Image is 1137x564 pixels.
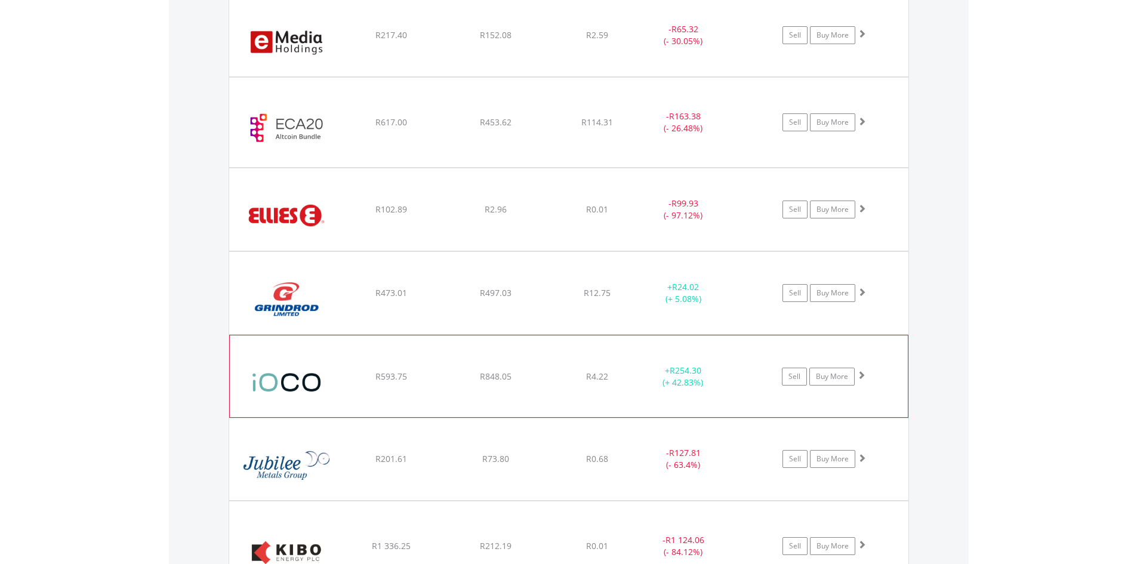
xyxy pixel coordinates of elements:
a: Sell [782,113,808,131]
span: R201.61 [375,453,407,464]
img: EQU.ZA.EMN.png [235,9,338,73]
span: R65.32 [671,23,698,35]
span: R99.93 [671,198,698,209]
span: R4.22 [586,371,608,382]
span: R497.03 [480,287,512,298]
span: R1 124.06 [665,534,704,545]
a: Buy More [810,201,855,218]
div: - (- 30.05%) [639,23,729,47]
span: R848.05 [480,371,512,382]
img: EQU.ZA.ELI.png [235,183,338,248]
a: Buy More [810,450,855,468]
div: + (+ 42.83%) [638,365,728,389]
span: R152.08 [480,29,512,41]
span: R0.01 [586,540,608,551]
a: Sell [782,284,808,302]
span: R254.30 [670,365,701,376]
a: Sell [782,537,808,555]
span: R1 336.25 [372,540,411,551]
img: EQU.ZA.JBL.png [235,433,338,497]
img: ECA20.EC.ECA20.png [235,93,338,164]
a: Buy More [810,284,855,302]
div: - (- 97.12%) [639,198,729,221]
div: - (- 26.48%) [639,110,729,134]
span: R2.96 [485,204,507,215]
span: R0.01 [586,204,608,215]
a: Buy More [810,26,855,44]
span: R102.89 [375,204,407,215]
a: Sell [782,450,808,468]
span: R73.80 [482,453,509,464]
span: R114.31 [581,116,613,128]
a: Buy More [809,368,855,386]
div: - (- 63.4%) [639,447,729,471]
a: Buy More [810,113,855,131]
span: R473.01 [375,287,407,298]
span: R593.75 [375,371,407,382]
span: R12.75 [584,287,611,298]
span: R212.19 [480,540,512,551]
a: Buy More [810,537,855,555]
span: R0.68 [586,453,608,464]
span: R617.00 [375,116,407,128]
a: Sell [782,26,808,44]
img: EQU.ZA.IOC.png [236,350,338,414]
span: R453.62 [480,116,512,128]
a: Sell [782,201,808,218]
div: - (- 84.12%) [639,534,729,558]
span: R24.02 [672,281,699,292]
span: R163.38 [669,110,701,122]
img: EQU.ZA.GND.png [235,267,338,331]
a: Sell [782,368,807,386]
div: + (+ 5.08%) [639,281,729,305]
span: R217.40 [375,29,407,41]
span: R127.81 [669,447,701,458]
span: R2.59 [586,29,608,41]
